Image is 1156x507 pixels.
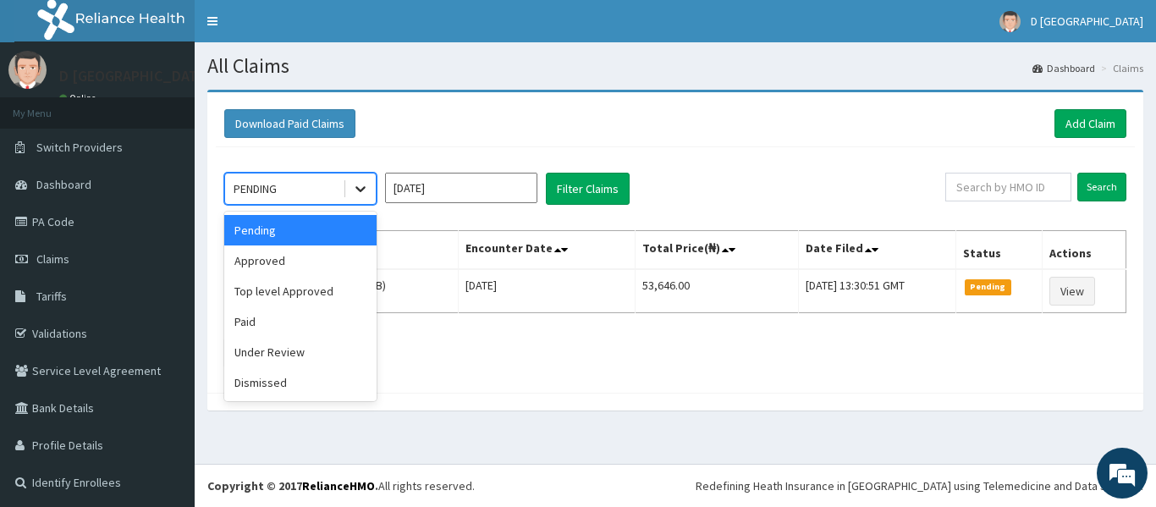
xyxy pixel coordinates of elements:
li: Claims [1097,61,1143,75]
div: Approved [224,245,377,276]
button: Download Paid Claims [224,109,355,138]
th: Date Filed [798,231,955,270]
th: Total Price(₦) [635,231,798,270]
span: Tariffs [36,289,67,304]
p: D [GEOGRAPHIC_DATA] [59,69,212,84]
div: Top level Approved [224,276,377,306]
th: Actions [1043,231,1126,270]
a: Dashboard [1032,61,1095,75]
th: Encounter Date [459,231,635,270]
td: [DATE] [459,269,635,313]
th: Status [956,231,1043,270]
div: Under Review [224,337,377,367]
div: PENDING [234,180,277,197]
span: We're online! [98,148,234,319]
a: Add Claim [1054,109,1126,138]
span: Claims [36,251,69,267]
div: Minimize live chat window [278,8,318,49]
input: Search by HMO ID [945,173,1071,201]
a: Online [59,92,100,104]
div: Pending [224,215,377,245]
button: Filter Claims [546,173,630,205]
h1: All Claims [207,55,1143,77]
span: D [GEOGRAPHIC_DATA] [1031,14,1143,29]
span: Dashboard [36,177,91,192]
div: Dismissed [224,367,377,398]
a: View [1049,277,1095,306]
footer: All rights reserved. [195,464,1156,507]
div: Paid [224,306,377,337]
img: d_794563401_company_1708531726252_794563401 [31,85,69,127]
input: Search [1077,173,1126,201]
span: Switch Providers [36,140,123,155]
textarea: Type your message and hit 'Enter' [8,332,322,391]
img: User Image [999,11,1021,32]
input: Select Month and Year [385,173,537,203]
span: Pending [965,279,1011,295]
td: [DATE] 13:30:51 GMT [798,269,955,313]
td: 53,646.00 [635,269,798,313]
a: RelianceHMO [302,478,375,493]
img: User Image [8,51,47,89]
div: Chat with us now [88,95,284,117]
div: Redefining Heath Insurance in [GEOGRAPHIC_DATA] using Telemedicine and Data Science! [696,477,1143,494]
strong: Copyright © 2017 . [207,478,378,493]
